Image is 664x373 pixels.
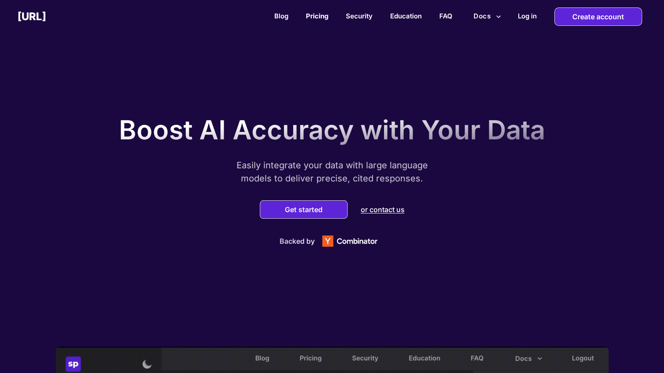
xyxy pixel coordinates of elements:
[439,12,452,20] a: FAQ
[306,12,328,20] a: Pricing
[119,114,545,146] p: Boost AI Accuracy with Your Data
[18,10,46,23] h2: [URL]
[518,12,537,20] h2: Log in
[282,205,325,214] button: Get started
[315,231,385,252] img: Y Combinator logo
[470,8,505,25] button: more
[361,205,405,214] p: or contact us
[223,159,442,185] p: Easily integrate your data with large language models to deliver precise, cited responses.
[274,12,288,20] a: Blog
[390,12,422,20] a: Education
[572,8,624,25] p: Create account
[280,237,315,245] p: Backed by
[346,12,373,20] a: Security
